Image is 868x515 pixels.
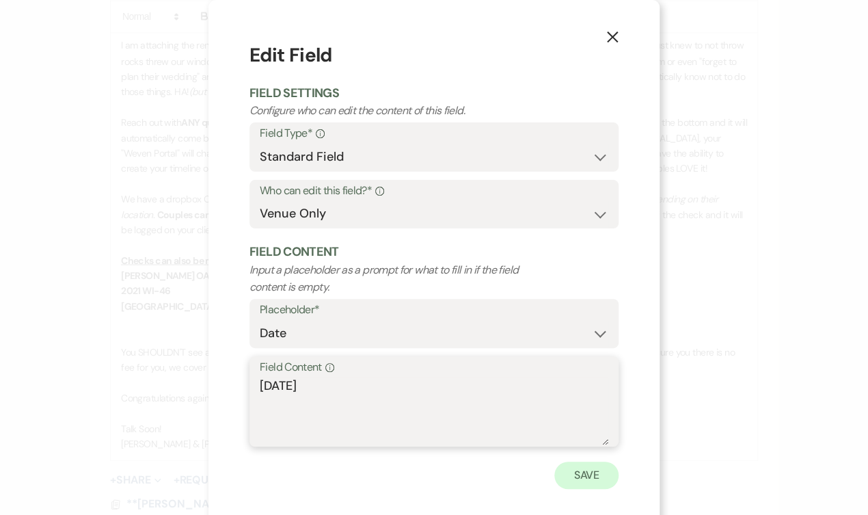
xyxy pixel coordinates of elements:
[249,261,545,296] p: Input a placeholder as a prompt for what to fill in if the field content is empty.
[260,358,608,378] label: Field Content
[260,377,608,445] textarea: [DATE]
[249,41,619,70] h1: Edit Field
[249,85,619,102] h2: Field Settings
[260,300,608,320] label: Placeholder*
[554,462,619,489] button: Save
[260,181,608,201] label: Who can edit this field?*
[249,102,545,120] p: Configure who can edit the content of this field.
[249,243,619,261] h2: Field Content
[260,124,608,144] label: Field Type*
